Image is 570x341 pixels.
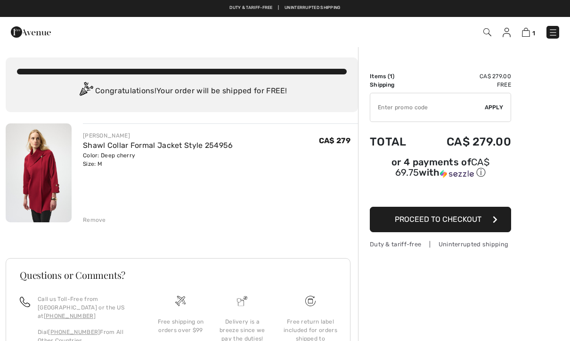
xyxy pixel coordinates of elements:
iframe: PayPal-paypal [370,182,511,203]
button: Proceed to Checkout [370,207,511,232]
div: [PERSON_NAME] [83,131,233,140]
span: CA$ 279 [319,136,350,145]
h3: Questions or Comments? [20,270,336,280]
img: Congratulation2.svg [76,82,95,101]
a: 1 [522,26,535,38]
span: Proceed to Checkout [395,215,481,224]
img: Menu [548,28,558,37]
a: 1ère Avenue [11,27,51,36]
img: Delivery is a breeze since we pay the duties! [237,296,247,306]
div: Color: Deep cherry Size: M [83,151,233,168]
img: Shawl Collar Formal Jacket Style 254956 [6,123,72,222]
span: 1 [390,73,392,80]
td: Free [421,81,511,89]
img: call [20,297,30,307]
div: or 4 payments of with [370,158,511,179]
span: Apply [485,103,504,112]
div: Remove [83,216,106,224]
input: Promo code [370,93,485,122]
div: Duty & tariff-free | Uninterrupted shipping [370,240,511,249]
div: Congratulations! Your order will be shipped for FREE! [17,82,347,101]
p: Call us Toll-Free from [GEOGRAPHIC_DATA] or the US at [38,295,138,320]
div: or 4 payments ofCA$ 69.75withSezzle Click to learn more about Sezzle [370,158,511,182]
img: Free shipping on orders over $99 [305,296,316,306]
a: [PHONE_NUMBER] [44,313,96,319]
span: CA$ 69.75 [395,156,489,178]
img: My Info [503,28,511,37]
img: Sezzle [440,170,474,178]
td: Shipping [370,81,421,89]
a: [PHONE_NUMBER] [48,329,100,335]
img: Shopping Bag [522,28,530,37]
img: 1ère Avenue [11,23,51,41]
td: Total [370,126,421,158]
img: Search [483,28,491,36]
td: CA$ 279.00 [421,126,511,158]
td: Items ( ) [370,72,421,81]
img: Free shipping on orders over $99 [175,296,186,306]
td: CA$ 279.00 [421,72,511,81]
span: 1 [532,30,535,37]
a: Shawl Collar Formal Jacket Style 254956 [83,141,233,150]
div: Free shipping on orders over $99 [157,317,204,334]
